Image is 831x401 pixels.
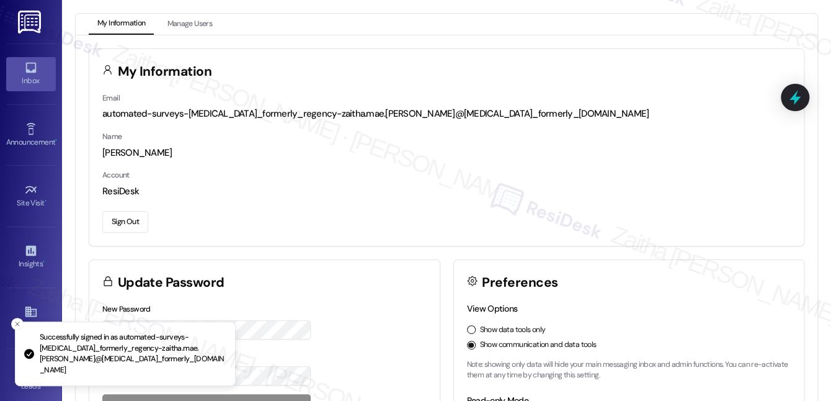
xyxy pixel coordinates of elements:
p: Successfully signed in as automated-surveys-[MEDICAL_DATA]_formerly_regency-zaitha.mae.[PERSON_NA... [40,332,225,376]
span: • [55,136,57,145]
span: • [43,258,45,266]
label: Name [102,132,122,142]
div: [PERSON_NAME] [102,146,791,160]
img: ResiDesk Logo [18,11,43,34]
label: Account [102,170,130,180]
div: ResiDesk [102,185,791,198]
button: Close toast [11,318,24,330]
a: Inbox [6,57,56,91]
label: Email [102,93,120,103]
label: New Password [102,304,151,314]
button: My Information [89,14,154,35]
label: Show data tools only [480,325,546,336]
p: Note: showing only data will hide your main messaging inbox and admin functions. You can re-activ... [467,359,791,381]
h3: Update Password [118,276,224,289]
h3: My Information [118,65,212,78]
a: Site Visit • [6,179,56,213]
label: Show communication and data tools [480,340,597,351]
a: Insights • [6,240,56,274]
a: Buildings [6,301,56,335]
label: View Options [467,303,518,314]
div: automated-surveys-[MEDICAL_DATA]_formerly_regency-zaitha.mae.[PERSON_NAME]@[MEDICAL_DATA]_formerl... [102,107,791,120]
h3: Preferences [482,276,558,289]
span: • [45,197,47,205]
a: Leads [6,363,56,396]
button: Sign Out [102,211,148,233]
button: Manage Users [158,14,221,35]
